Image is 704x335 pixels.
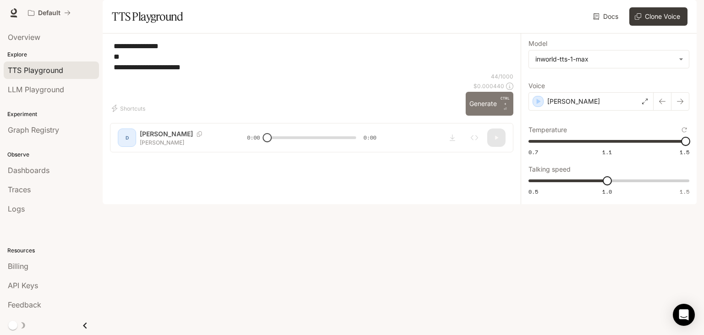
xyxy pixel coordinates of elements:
[24,4,75,22] button: All workspaces
[500,95,510,106] p: CTRL +
[602,148,612,156] span: 1.1
[528,83,545,89] p: Voice
[680,148,689,156] span: 1.5
[466,92,513,116] button: GenerateCTRL +⏎
[602,188,612,195] span: 1.0
[528,127,567,133] p: Temperature
[529,50,689,68] div: inworld-tts-1-max
[535,55,674,64] div: inworld-tts-1-max
[38,9,60,17] p: Default
[500,95,510,112] p: ⏎
[629,7,687,26] button: Clone Voice
[547,97,600,106] p: [PERSON_NAME]
[679,125,689,135] button: Reset to default
[673,304,695,326] div: Open Intercom Messenger
[112,7,183,26] h1: TTS Playground
[528,148,538,156] span: 0.7
[473,82,504,90] p: $ 0.000440
[491,73,513,80] p: 44 / 1000
[110,101,149,116] button: Shortcuts
[528,166,571,173] p: Talking speed
[591,7,622,26] a: Docs
[528,40,547,47] p: Model
[528,188,538,195] span: 0.5
[680,188,689,195] span: 1.5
